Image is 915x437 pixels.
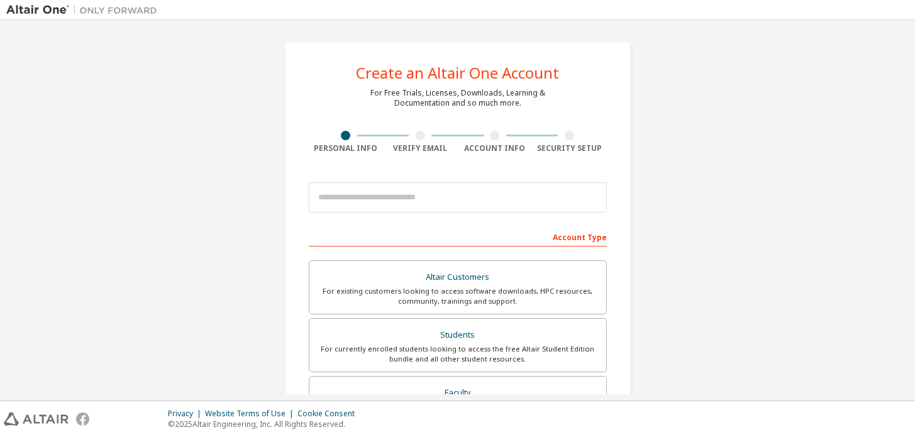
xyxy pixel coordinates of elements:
[317,344,599,364] div: For currently enrolled students looking to access the free Altair Student Edition bundle and all ...
[458,143,533,153] div: Account Info
[76,412,89,426] img: facebook.svg
[6,4,164,16] img: Altair One
[356,65,559,80] div: Create an Altair One Account
[370,88,545,108] div: For Free Trials, Licenses, Downloads, Learning & Documentation and so much more.
[317,268,599,286] div: Altair Customers
[383,143,458,153] div: Verify Email
[297,409,362,419] div: Cookie Consent
[309,143,384,153] div: Personal Info
[317,286,599,306] div: For existing customers looking to access software downloads, HPC resources, community, trainings ...
[317,384,599,402] div: Faculty
[168,409,205,419] div: Privacy
[168,419,362,429] p: © 2025 Altair Engineering, Inc. All Rights Reserved.
[205,409,297,419] div: Website Terms of Use
[4,412,69,426] img: altair_logo.svg
[317,326,599,344] div: Students
[532,143,607,153] div: Security Setup
[309,226,607,246] div: Account Type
